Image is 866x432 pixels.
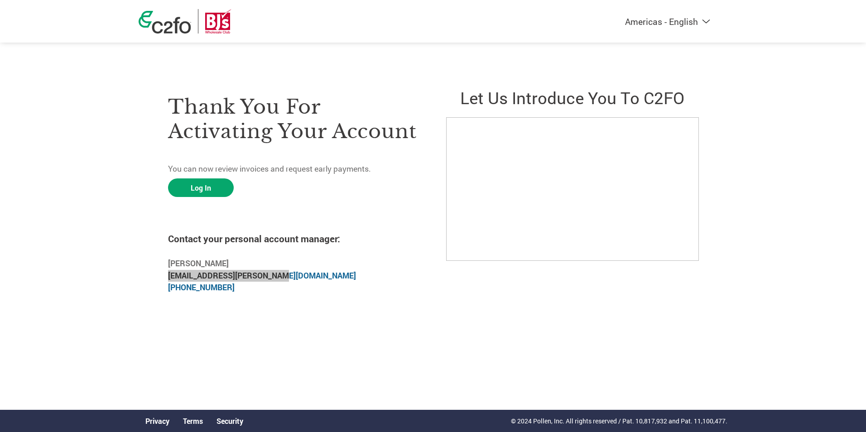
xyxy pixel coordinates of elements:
[446,86,698,109] h2: Let us introduce you to C2FO
[168,270,356,281] a: [EMAIL_ADDRESS][PERSON_NAME][DOMAIN_NAME]
[511,416,727,426] p: © 2024 Pollen, Inc. All rights reserved / Pat. 10,817,932 and Pat. 11,100,477.
[168,163,420,175] p: You can now review invoices and request early payments.
[205,9,231,34] img: BJ’s Wholesale Club
[168,258,229,269] b: [PERSON_NAME]
[168,95,420,144] h3: Thank you for activating your account
[168,282,235,293] a: [PHONE_NUMBER]
[168,178,234,197] a: Log In
[446,117,699,261] iframe: C2FO Introduction Video
[139,11,191,34] img: c2fo logo
[183,416,203,426] a: Terms
[168,232,420,245] h4: Contact your personal account manager:
[216,416,243,426] a: Security
[145,416,169,426] a: Privacy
